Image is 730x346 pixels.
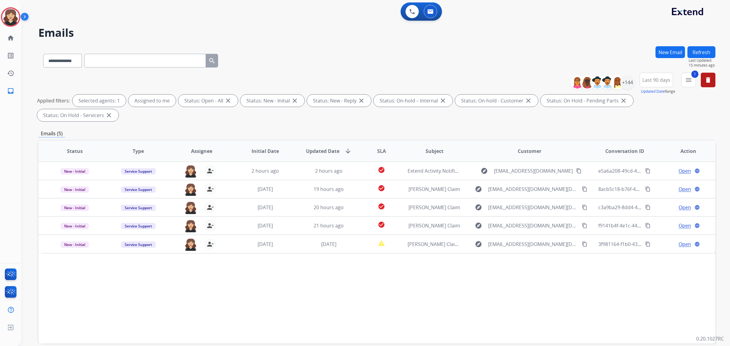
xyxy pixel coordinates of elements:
[598,241,690,247] span: 3f981164-f1b0-43f8-bdcd-e3db9e04e7be
[121,241,156,248] span: Service Support
[314,186,344,192] span: 19 hours ago
[694,241,700,247] mat-icon: language
[598,204,694,211] span: c3a9ba29-8dd4-4d4b-b6ae-a02c34b1d7bb
[679,222,691,229] span: Open
[38,27,715,39] h2: Emails
[694,205,700,210] mat-icon: language
[408,186,460,192] span: [PERSON_NAME] Claim
[681,73,696,87] button: 1
[408,168,469,174] span: Extend Activity Notification
[358,97,365,104] mat-icon: close
[582,186,587,192] mat-icon: content_copy
[408,204,460,211] span: [PERSON_NAME] Claim
[641,89,665,94] button: Updated Date
[121,168,156,175] span: Service Support
[525,97,532,104] mat-icon: close
[121,223,156,229] span: Service Support
[315,168,342,174] span: 2 hours ago
[645,241,651,247] mat-icon: content_copy
[7,70,14,77] mat-icon: history
[598,168,691,174] span: e5a6a208-49cd-4078-a257-8338400da5af
[7,52,14,59] mat-icon: list_alt
[426,147,443,155] span: Subject
[655,46,685,58] button: New Email
[582,223,587,228] mat-icon: content_copy
[378,221,385,228] mat-icon: check_circle
[679,204,691,211] span: Open
[207,222,214,229] mat-icon: person_remove
[685,76,692,84] mat-icon: menu
[207,185,214,193] mat-icon: person_remove
[133,147,144,155] span: Type
[61,186,89,193] span: New - Initial
[694,223,700,228] mat-icon: language
[640,73,673,87] button: Last 90 days
[475,185,482,193] mat-icon: explore
[185,201,197,214] img: agent-avatar
[224,97,232,104] mat-icon: close
[652,140,715,162] th: Action
[185,238,197,251] img: agent-avatar
[378,185,385,192] mat-icon: check_circle
[344,147,352,155] mat-icon: arrow_downward
[689,58,715,63] span: Last Updated:
[306,147,339,155] span: Updated Date
[67,147,83,155] span: Status
[582,241,587,247] mat-icon: content_copy
[439,97,447,104] mat-icon: close
[61,241,89,248] span: New - Initial
[576,168,582,174] mat-icon: content_copy
[207,167,214,175] mat-icon: person_remove
[641,89,675,94] span: Range
[258,241,273,247] span: [DATE]
[61,205,89,211] span: New - Initial
[455,95,538,107] div: Status: On-hold - Customer
[679,185,691,193] span: Open
[518,147,541,155] span: Customer
[620,97,627,104] mat-icon: close
[679,167,691,175] span: Open
[121,205,156,211] span: Service Support
[689,63,715,68] span: 15 minutes ago
[258,204,273,211] span: [DATE]
[488,204,578,211] span: [EMAIL_ADDRESS][DOMAIN_NAME][DATE]
[178,95,238,107] div: Status: Open - All
[258,186,273,192] span: [DATE]
[185,165,197,178] img: agent-avatar
[475,204,482,211] mat-icon: explore
[605,147,644,155] span: Conversation ID
[207,204,214,211] mat-icon: person_remove
[645,186,651,192] mat-icon: content_copy
[38,130,65,137] p: Emails (5)
[645,223,651,228] mat-icon: content_copy
[7,87,14,95] mat-icon: inbox
[61,168,89,175] span: New - Initial
[494,167,573,175] span: [EMAIL_ADDRESS][DOMAIN_NAME]
[291,97,298,104] mat-icon: close
[691,71,698,78] span: 1
[645,205,651,210] mat-icon: content_copy
[128,95,176,107] div: Assigned to me
[488,185,578,193] span: [EMAIL_ADDRESS][DOMAIN_NAME][DATE]
[408,241,492,247] span: [PERSON_NAME] Claim 1-8301088336
[185,183,197,196] img: agent-avatar
[37,109,119,121] div: Status: On Hold - Servicers
[378,166,385,174] mat-icon: check_circle
[645,168,651,174] mat-icon: content_copy
[61,223,89,229] span: New - Initial
[696,335,724,342] p: 0.20.1027RC
[37,97,70,104] p: Applied filters:
[598,222,688,229] span: f9141b4f-4e1c-4445-a515-6cf38659626c
[314,204,344,211] span: 20 hours ago
[7,34,14,42] mat-icon: home
[582,205,587,210] mat-icon: content_copy
[481,167,488,175] mat-icon: explore
[258,222,273,229] span: [DATE]
[488,222,578,229] span: [EMAIL_ADDRESS][DOMAIN_NAME][DATE]
[541,95,633,107] div: Status: On Hold - Pending Parts
[207,240,214,248] mat-icon: person_remove
[2,9,19,26] img: avatar
[378,240,385,247] mat-icon: report_problem
[121,186,156,193] span: Service Support
[72,95,126,107] div: Selected agents: 1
